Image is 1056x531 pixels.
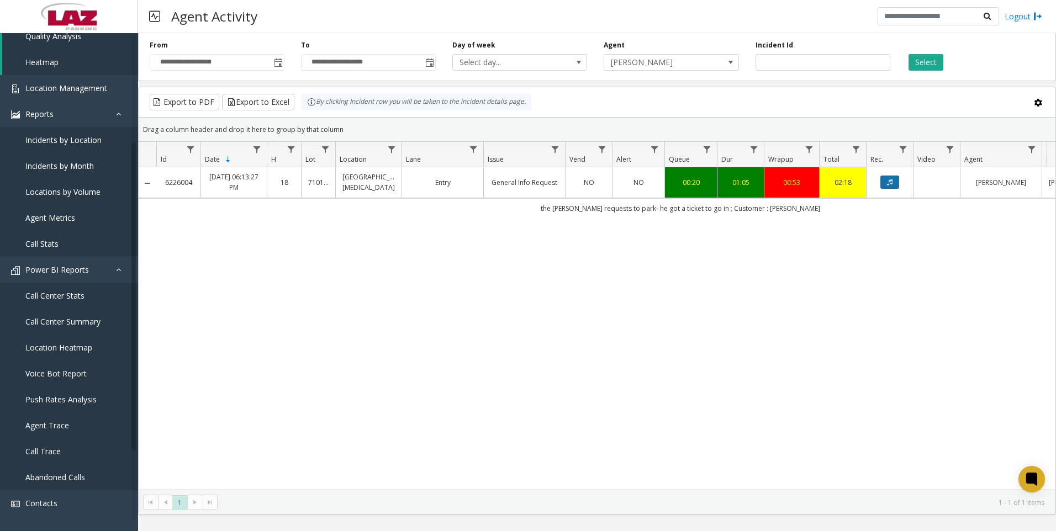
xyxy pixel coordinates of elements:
a: 01:05 [724,177,757,188]
img: logout [1033,10,1042,22]
a: Dur Filter Menu [747,142,762,157]
a: Id Filter Menu [183,142,198,157]
span: Contacts [25,498,57,508]
span: Wrapup [768,155,794,164]
kendo-pager-info: 1 - 1 of 1 items [224,498,1044,507]
span: Abandoned Calls [25,472,85,482]
a: Rec. Filter Menu [896,142,911,157]
a: NO [619,177,658,188]
label: Agent [604,40,625,50]
span: Alert [616,155,631,164]
span: Vend [569,155,585,164]
a: Location Filter Menu [384,142,399,157]
a: Collapse Details [139,179,156,188]
a: Video Filter Menu [943,142,958,157]
span: Toggle popup [272,55,284,70]
a: 02:18 [826,177,859,188]
a: Lot Filter Menu [318,142,333,157]
span: Select day... [453,55,560,70]
a: Quality Analysis [2,23,138,49]
span: Queue [669,155,690,164]
img: 'icon' [11,84,20,93]
div: Data table [139,142,1055,490]
a: Lane Filter Menu [466,142,481,157]
span: Agent [964,155,983,164]
a: Date Filter Menu [250,142,265,157]
a: H Filter Menu [284,142,299,157]
span: Voice Bot Report [25,368,87,379]
label: Day of week [452,40,495,50]
span: Lane [406,155,421,164]
label: From [150,40,168,50]
span: Sortable [224,155,233,164]
span: Call Center Stats [25,290,85,301]
label: Incident Id [756,40,793,50]
span: Agent Metrics [25,213,75,223]
a: Agent Filter Menu [1025,142,1039,157]
a: Vend Filter Menu [595,142,610,157]
span: Push Rates Analysis [25,394,97,405]
a: 6226004 [163,177,194,188]
span: Date [205,155,220,164]
span: NO [584,178,594,187]
span: Lot [305,155,315,164]
span: Heatmap [25,57,59,67]
span: Video [917,155,936,164]
span: Call Stats [25,238,59,249]
span: Location [340,155,367,164]
span: Reports [25,109,54,119]
a: 18 [274,177,294,188]
a: NO [572,177,605,188]
img: infoIcon.svg [307,98,316,107]
span: Id [161,155,167,164]
span: H [271,155,276,164]
button: Export to PDF [150,94,219,110]
img: 'icon' [11,266,20,275]
span: Incidents by Location [25,135,102,145]
span: Location Heatmap [25,342,92,353]
span: Quality Analysis [25,31,81,41]
button: Export to Excel [222,94,294,110]
img: 'icon' [11,110,20,119]
a: 710153 [308,177,329,188]
span: Issue [488,155,504,164]
a: Entry [409,177,477,188]
a: [PERSON_NAME] [967,177,1035,188]
img: pageIcon [149,3,160,30]
a: Total Filter Menu [849,142,864,157]
a: Queue Filter Menu [700,142,715,157]
span: Locations by Volume [25,187,101,197]
a: Alert Filter Menu [647,142,662,157]
span: Dur [721,155,733,164]
a: 00:53 [771,177,812,188]
label: To [301,40,310,50]
button: Select [909,54,943,71]
span: Toggle popup [423,55,435,70]
span: [PERSON_NAME] [604,55,711,70]
a: Issue Filter Menu [548,142,563,157]
a: Wrapup Filter Menu [802,142,817,157]
img: 'icon' [11,500,20,508]
span: Power BI Reports [25,264,89,275]
span: Total [823,155,839,164]
a: Logout [1005,10,1042,22]
span: Page 1 [172,495,187,510]
span: Call Trace [25,446,61,456]
span: Agent Trace [25,420,69,431]
a: 00:20 [672,177,710,188]
span: Incidents by Month [25,161,94,171]
a: Heatmap [2,49,138,75]
span: Rec. [870,155,883,164]
div: Drag a column header and drop it here to group by that column [139,120,1055,139]
a: [DATE] 06:13:27 PM [208,172,260,193]
div: By clicking Incident row you will be taken to the incident details page. [302,94,531,110]
span: Call Center Summary [25,316,101,327]
a: [GEOGRAPHIC_DATA][MEDICAL_DATA] [342,172,395,193]
a: General Info Request [490,177,558,188]
h3: Agent Activity [166,3,263,30]
span: Location Management [25,83,107,93]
